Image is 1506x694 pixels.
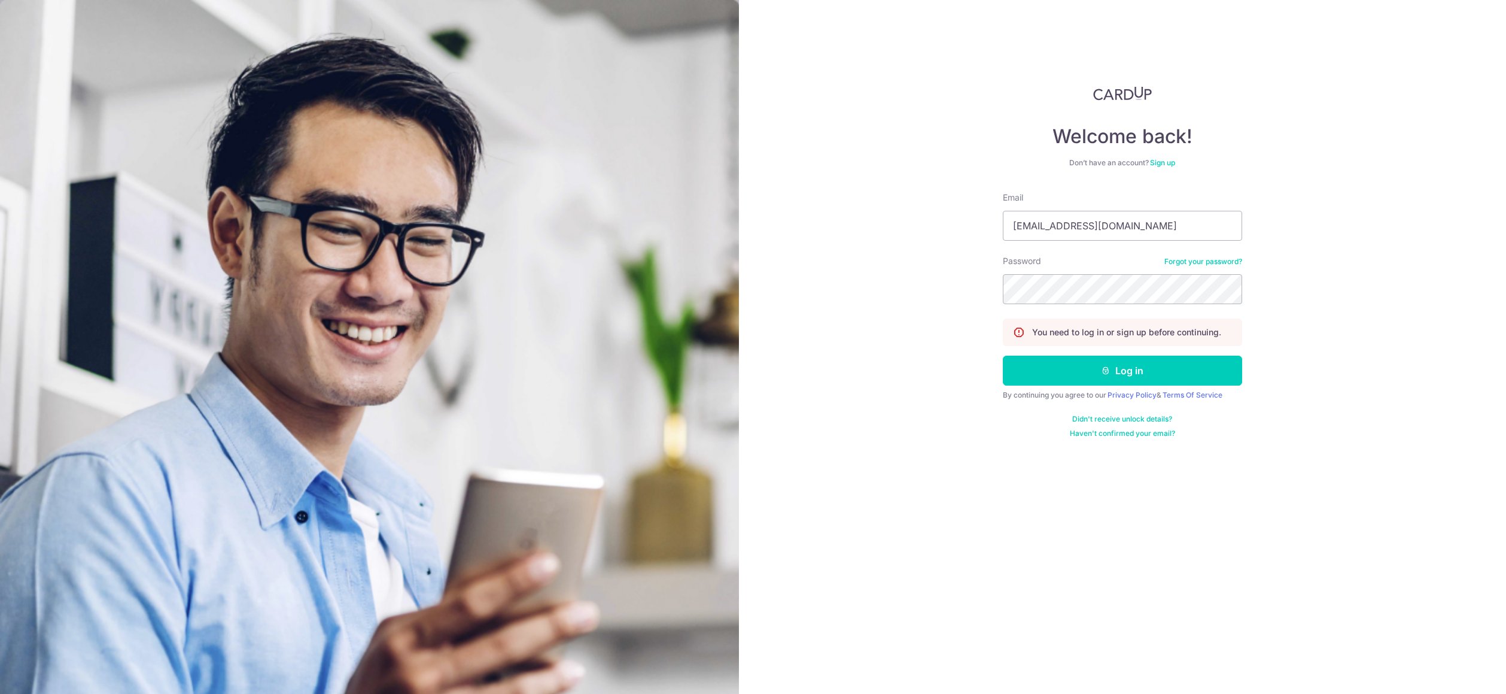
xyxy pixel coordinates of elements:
[1150,158,1175,167] a: Sign up
[1093,86,1152,101] img: CardUp Logo
[1003,390,1242,400] div: By continuing you agree to our &
[1003,192,1023,204] label: Email
[1164,257,1242,266] a: Forgot your password?
[1003,125,1242,149] h4: Welcome back!
[1003,158,1242,168] div: Don’t have an account?
[1003,356,1242,386] button: Log in
[1070,429,1175,438] a: Haven't confirmed your email?
[1032,326,1221,338] p: You need to log in or sign up before continuing.
[1108,390,1157,399] a: Privacy Policy
[1163,390,1222,399] a: Terms Of Service
[1003,211,1242,241] input: Enter your Email
[1072,414,1172,424] a: Didn't receive unlock details?
[1003,255,1041,267] label: Password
